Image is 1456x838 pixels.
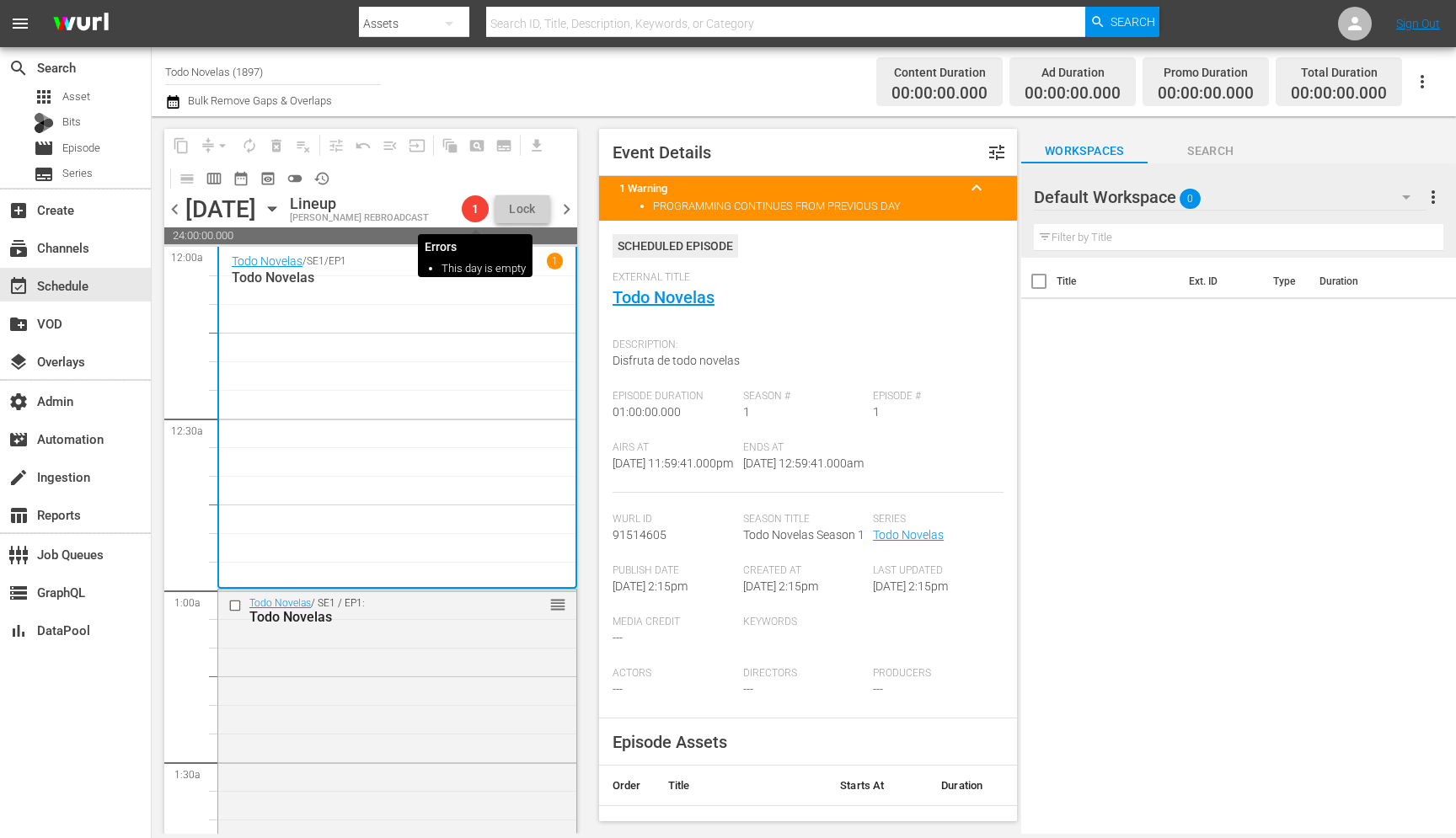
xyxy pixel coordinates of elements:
[613,732,727,752] span: Episode Assets
[236,132,263,159] span: Loop Content
[743,667,865,681] span: Directors
[613,234,738,258] div: Scheduled Episode
[431,129,463,162] span: Refresh All Search Blocks
[613,405,681,419] span: 01:00:00.000
[891,61,988,84] div: Content Duration
[185,195,256,223] div: [DATE]
[8,276,29,296] span: Schedule
[743,441,865,455] span: Ends At
[1423,177,1443,217] button: more_vert
[254,165,281,192] span: View Backup
[619,182,956,195] title: 1 Warning
[34,87,54,107] span: Asset
[62,140,100,157] span: Episode
[34,138,54,158] span: Episode
[8,392,29,412] span: Admin
[873,667,995,681] span: Producers
[8,583,29,603] span: GraphQL
[185,94,332,107] span: Bulk Remove Gaps & Overlaps
[168,162,201,195] span: Day Calendar View
[8,58,29,78] span: Search
[1111,7,1155,37] span: Search
[966,178,987,198] span: keyboard_arrow_up
[8,430,29,450] span: Automation
[62,165,93,182] span: Series
[8,238,29,259] span: Channels
[873,405,880,419] span: 1
[302,255,307,267] p: /
[613,441,735,455] span: Airs At
[873,513,995,526] span: Series
[1396,17,1440,30] a: Sign Out
[613,287,715,307] a: Todo Novelas
[281,165,308,192] span: 24 hours Lineup View is OFF
[743,390,865,403] span: Season #
[1180,181,1201,216] span: 0
[502,200,543,218] span: Lock
[290,195,429,213] div: Lineup
[10,13,30,34] span: menu
[827,766,928,806] th: Starts At
[556,199,577,220] span: chevron_right
[313,170,330,187] span: history_outlined
[1021,141,1148,162] span: Workspaces
[613,682,623,696] span: ---
[462,202,489,216] span: 1
[743,405,750,419] span: 1
[490,132,517,159] span: Create Series Block
[164,227,577,244] span: 24:00:00.000
[613,528,666,542] span: 91514605
[260,170,276,187] span: preview_outlined
[263,132,290,159] span: Select an event to delete
[232,270,563,286] p: Todo Novelas
[613,142,711,163] span: Event Details
[743,513,865,526] span: Season Title
[613,564,735,578] span: Publish Date
[8,200,29,221] span: Create
[517,129,550,162] span: Download as CSV
[1291,84,1387,104] span: 00:00:00.000
[308,165,335,192] span: View History
[743,616,865,629] span: Keywords
[34,164,54,184] span: Series
[1158,61,1254,84] div: Promo Duration
[873,564,995,578] span: Last Updated
[873,682,883,696] span: ---
[549,595,566,612] button: reorder
[873,579,948,593] span: [DATE] 2:15pm
[613,667,735,681] span: Actors
[891,84,988,104] span: 00:00:00.000
[249,597,494,625] div: / SE1 / EP1:
[195,132,236,159] span: Remove Gaps & Overlaps
[1025,84,1121,104] span: 00:00:00.000
[350,132,377,159] span: Revert to Primary Episode
[743,564,865,578] span: Created At
[613,390,735,403] span: Episode Duration
[249,597,311,609] a: Todo Novelas
[613,513,735,526] span: Wurl Id
[8,467,29,488] span: Ingestion
[873,390,995,403] span: Episode #
[1025,61,1121,84] div: Ad Duration
[1148,141,1274,162] span: Search
[307,255,329,267] p: SE1 /
[1034,173,1427,221] div: Default Workspace
[613,616,735,629] span: Media Credit
[743,528,864,542] span: Todo Novelas Season 1
[928,766,1017,806] th: Duration
[653,200,997,212] li: PROGRAMMING CONTINUES FROM PREVIOUS DAY
[1057,258,1180,305] th: Title
[987,142,1007,163] span: Customize Event
[40,4,121,44] img: ans4CAIJ8jUAAAAAAAAAAAAAAAAAAAAAAAAgQb4GAAAAAAAAAAAAAAAAAAAAAAAAJMjXAAAAAAAAAAAAAAAAAAAAAAAAgAT5G...
[1423,187,1443,207] span: more_vert
[463,132,490,159] span: Create Search Block
[495,195,549,223] button: Lock
[8,505,29,526] span: Reports
[290,132,317,159] span: Clear Lineup
[233,170,249,187] span: date_range_outlined
[549,595,566,614] span: reorder
[655,766,827,806] th: Title
[668,820,735,833] a: Todo Novelas
[743,579,818,593] span: [DATE] 2:15pm
[1263,258,1309,305] th: Type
